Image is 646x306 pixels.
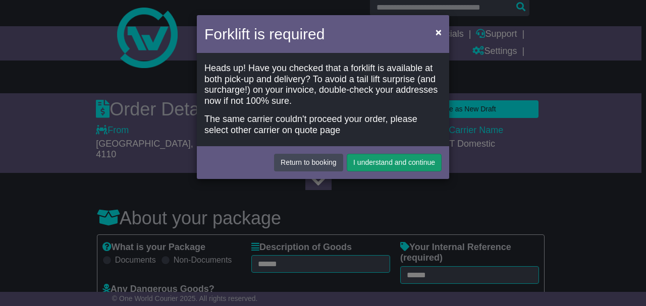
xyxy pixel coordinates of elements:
span: × [436,26,442,38]
button: Return to booking [274,154,343,171]
h4: Forklift is required [204,23,325,45]
button: I understand and continue [347,154,442,171]
div: The same carrier couldn't proceed your order, please select other carrier on quote page [204,114,442,136]
button: Close [430,22,447,42]
div: Heads up! Have you checked that a forklift is available at both pick-up and delivery? To avoid a ... [204,63,442,106]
